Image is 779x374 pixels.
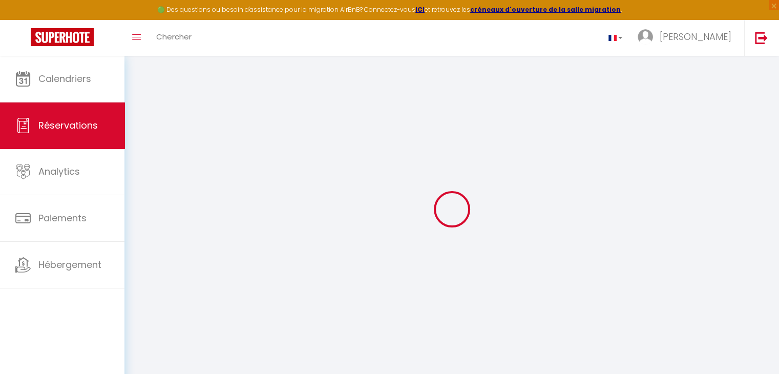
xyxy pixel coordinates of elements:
[38,119,98,132] span: Réservations
[470,5,621,14] a: créneaux d'ouverture de la salle migration
[38,258,101,271] span: Hébergement
[38,212,87,224] span: Paiements
[638,29,653,45] img: ...
[755,31,768,44] img: logout
[8,4,39,35] button: Ouvrir le widget de chat LiveChat
[31,28,94,46] img: Super Booking
[156,31,192,42] span: Chercher
[149,20,199,56] a: Chercher
[38,72,91,85] span: Calendriers
[660,30,731,43] span: [PERSON_NAME]
[630,20,744,56] a: ... [PERSON_NAME]
[415,5,425,14] a: ICI
[38,165,80,178] span: Analytics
